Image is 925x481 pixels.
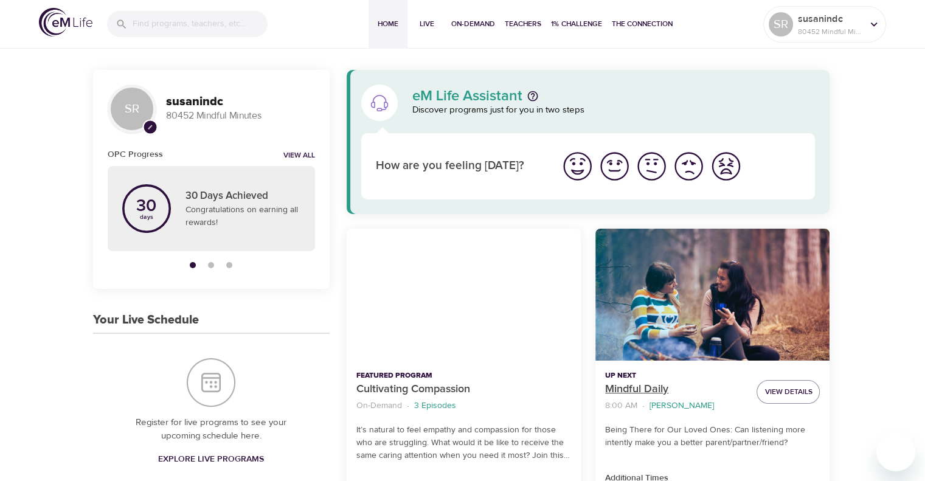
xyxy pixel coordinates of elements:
p: days [136,215,156,220]
img: Your Live Schedule [187,358,235,407]
h6: OPC Progress [108,148,163,161]
p: 80452 Mindful Minutes [166,109,315,123]
button: I'm feeling great [559,148,596,185]
span: The Connection [612,18,673,30]
span: 1% Challenge [551,18,602,30]
a: View all notifications [283,151,315,161]
p: 3 Episodes [414,400,456,412]
p: susanindc [798,12,862,26]
p: Discover programs just for you in two steps [412,103,816,117]
button: I'm feeling ok [633,148,670,185]
button: Mindful Daily [595,229,830,361]
span: On-Demand [451,18,495,30]
p: Mindful Daily [605,381,747,398]
img: worst [709,150,743,183]
p: It’s natural to feel empathy and compassion for those who are struggling. What would it be like t... [356,424,571,462]
p: 30 Days Achieved [185,189,300,204]
p: Cultivating Compassion [356,381,571,398]
span: Teachers [505,18,541,30]
img: bad [672,150,705,183]
h3: Your Live Schedule [93,313,199,327]
button: I'm feeling worst [707,148,744,185]
nav: breadcrumb [605,398,747,414]
p: On-Demand [356,400,402,412]
iframe: Button to launch messaging window [876,432,915,471]
button: I'm feeling good [596,148,633,185]
img: good [598,150,631,183]
img: logo [39,8,92,36]
h3: susanindc [166,95,315,109]
div: SR [769,12,793,36]
span: Live [412,18,442,30]
li: · [642,398,645,414]
p: How are you feeling [DATE]? [376,157,544,175]
button: View Details [757,380,820,404]
img: eM Life Assistant [370,93,389,112]
p: Congratulations on earning all rewards! [185,204,300,229]
button: I'm feeling bad [670,148,707,185]
button: Cultivating Compassion [347,229,581,361]
span: Explore Live Programs [158,452,264,467]
span: Home [373,18,403,30]
p: [PERSON_NAME] [650,400,714,412]
p: Up Next [605,370,747,381]
p: Being There for Our Loved Ones: Can listening more intently make you a better parent/partner/friend? [605,424,820,449]
p: 8:00 AM [605,400,637,412]
img: great [561,150,594,183]
nav: breadcrumb [356,398,571,414]
p: 80452 Mindful Minutes [798,26,862,37]
p: Featured Program [356,370,571,381]
a: Explore Live Programs [153,448,269,471]
span: View Details [764,386,812,398]
p: 30 [136,198,156,215]
p: eM Life Assistant [412,89,522,103]
img: ok [635,150,668,183]
p: Register for live programs to see your upcoming schedule here. [117,416,305,443]
div: SR [108,85,156,133]
input: Find programs, teachers, etc... [133,11,268,37]
li: · [407,398,409,414]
